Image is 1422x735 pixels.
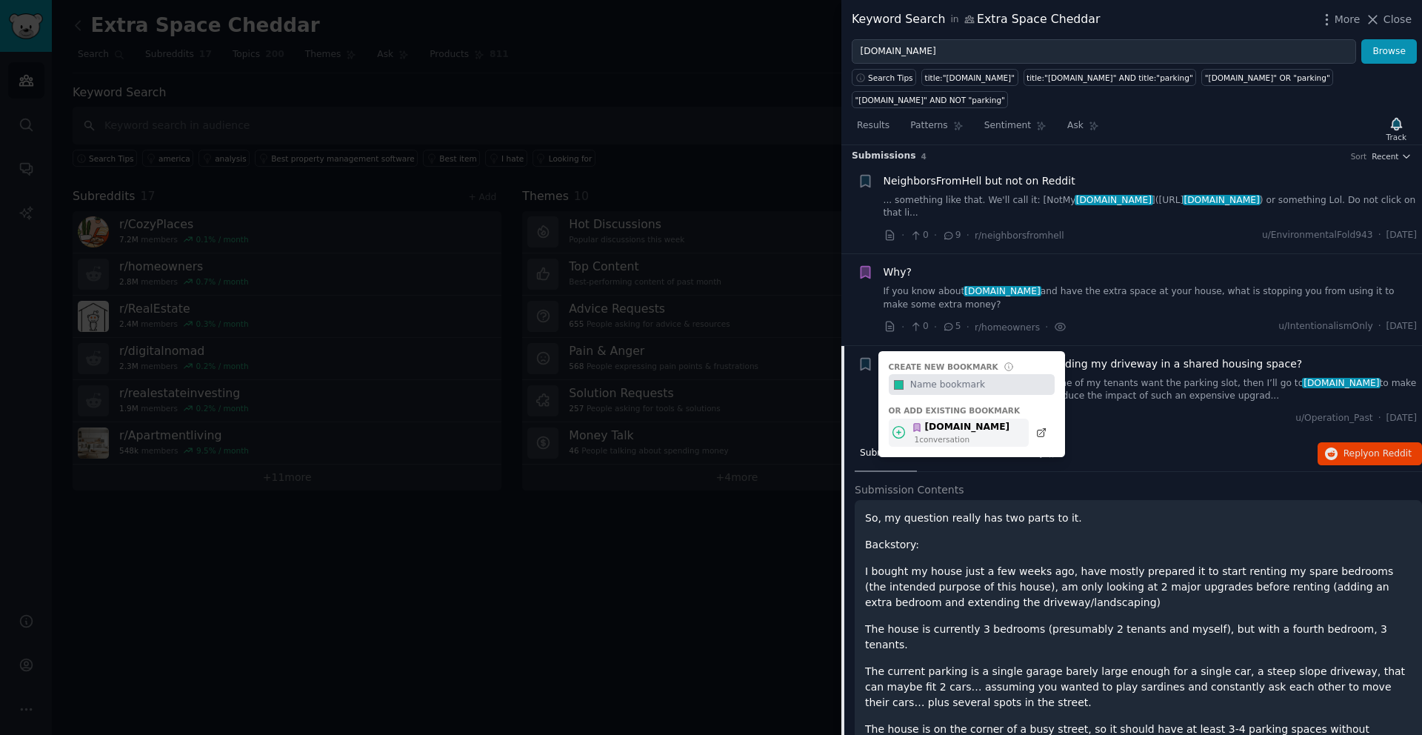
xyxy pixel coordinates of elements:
[1067,119,1084,133] span: Ask
[934,227,937,243] span: ·
[915,434,1010,445] div: 1 conversation
[1205,73,1330,83] div: "[DOMAIN_NAME]" OR "parking"
[1372,151,1412,162] button: Recent
[910,119,947,133] span: Patterns
[921,69,1018,86] a: title:"[DOMAIN_NAME]"
[1378,412,1381,425] span: ·
[852,114,895,144] a: Results
[1183,195,1261,205] span: [DOMAIN_NAME]
[967,319,969,335] span: ·
[1278,320,1373,333] span: u/IntentionalismOnly
[884,377,1418,403] a: ...irst come first serve basis… and if none of my tenants want the parking slot, then I’ll go to[...
[884,356,1303,372] a: [Landlord US-UT ] Is it worth expanding my driveway in a shared housing space?
[884,265,912,280] a: Why?
[1075,195,1153,205] span: [DOMAIN_NAME]
[1378,320,1381,333] span: ·
[1386,412,1417,425] span: [DATE]
[925,73,1015,83] div: title:"[DOMAIN_NAME]"
[1383,12,1412,27] span: Close
[975,230,1064,241] span: r/neighborsfromhell
[852,69,916,86] button: Search Tips
[1386,320,1417,333] span: [DATE]
[975,322,1040,333] span: r/homeowners
[921,152,927,161] span: 4
[1378,229,1381,242] span: ·
[1381,113,1412,144] button: Track
[979,114,1052,144] a: Sentiment
[852,91,1008,108] a: "[DOMAIN_NAME]" AND NOT "parking"
[865,664,1412,711] p: The current parking is a single garage barely large enough for a single car, a steep slope drivew...
[852,10,1100,29] div: Keyword Search Extra Space Cheddar
[1062,114,1104,144] a: Ask
[1386,132,1406,142] div: Track
[865,564,1412,611] p: I bought my house just a few weeks ago, have mostly prepared it to start renting my spare bedroom...
[855,482,964,498] span: Submission Contents
[967,227,969,243] span: ·
[942,320,961,333] span: 5
[1045,319,1048,335] span: ·
[1318,442,1422,466] button: Replyon Reddit
[1024,69,1197,86] a: title:"[DOMAIN_NAME]" AND title:"parking"
[868,73,913,83] span: Search Tips
[1369,448,1412,459] span: on Reddit
[934,319,937,335] span: ·
[852,39,1356,64] input: Try a keyword related to your business
[1319,12,1361,27] button: More
[905,114,968,144] a: Patterns
[889,362,998,372] div: Create new bookmark
[984,119,1031,133] span: Sentiment
[1361,39,1417,64] button: Browse
[1201,69,1333,86] a: "[DOMAIN_NAME]" OR "parking"
[857,119,889,133] span: Results
[1295,412,1373,425] span: u/Operation_Past
[860,447,912,460] span: Submission
[855,95,1005,105] div: "[DOMAIN_NAME]" AND NOT "parking"
[942,229,961,242] span: 9
[1335,12,1361,27] span: More
[865,537,1412,553] p: Backstory:
[909,229,928,242] span: 0
[964,286,1042,296] span: [DOMAIN_NAME]
[865,510,1412,526] p: So, my question really has two parts to it.
[1372,151,1398,162] span: Recent
[950,13,958,27] span: in
[1027,73,1193,83] div: title:"[DOMAIN_NAME]" AND title:"parking"
[1386,229,1417,242] span: [DATE]
[901,319,904,335] span: ·
[865,622,1412,653] p: The house is currently 3 bedrooms (presumably 2 tenants and myself), but with a fourth bedroom, 3...
[1365,12,1412,27] button: Close
[1302,378,1381,388] span: [DOMAIN_NAME]
[907,374,1054,395] input: Name bookmark
[1351,151,1367,162] div: Sort
[852,150,916,163] span: Submission s
[909,320,928,333] span: 0
[1262,229,1373,242] span: u/EnvironmentalFold943
[1343,448,1412,461] span: Reply
[901,227,904,243] span: ·
[884,194,1418,220] a: ... something like that. We'll call it: [NotMy[DOMAIN_NAME]]([URL][DOMAIN_NAME]) or something Lol...
[912,421,1009,434] div: [DOMAIN_NAME]
[884,173,1075,189] a: NeighborsFromHell but not on Reddit
[889,405,1055,416] div: Or add existing bookmark
[884,285,1418,311] a: If you know about[DOMAIN_NAME]and have the extra space at your house, what is stopping you from u...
